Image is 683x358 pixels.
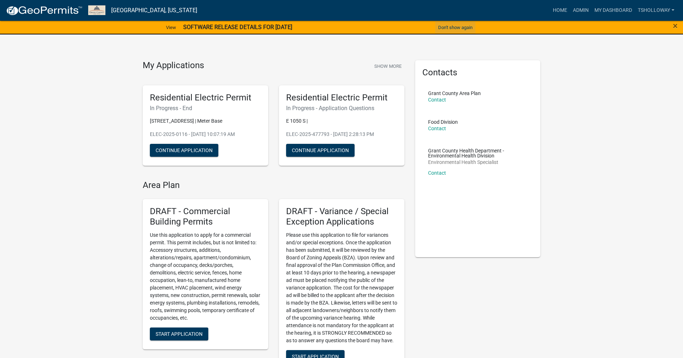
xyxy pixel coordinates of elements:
[435,22,475,33] button: Don't show again
[428,91,481,96] p: Grant County Area Plan
[428,97,446,103] a: Contact
[428,160,528,165] p: Environmental Health Specialist
[183,24,292,30] strong: SOFTWARE RELEASE DETAILS FOR [DATE]
[150,105,261,112] h6: In Progress - End
[550,4,570,17] a: Home
[150,231,261,322] p: Use this application to apply for a commercial permit. This permit includes, but is not limited t...
[428,126,446,131] a: Contact
[422,67,533,78] h5: Contacts
[286,144,355,157] button: Continue Application
[163,22,179,33] a: View
[592,4,635,17] a: My Dashboard
[428,170,446,176] a: Contact
[371,60,404,72] button: Show More
[570,4,592,17] a: Admin
[428,119,458,124] p: Food Division
[150,131,261,138] p: ELEC-2025-0116 - [DATE] 10:07:19 AM
[286,206,397,227] h5: DRAFT - Variance / Special Exception Applications
[143,180,404,190] h4: Area Plan
[150,93,261,103] h5: Residential Electric Permit
[286,93,397,103] h5: Residential Electric Permit
[286,131,397,138] p: ELEC-2025-477793 - [DATE] 2:28:13 PM
[150,206,261,227] h5: DRAFT - Commercial Building Permits
[673,22,678,30] button: Close
[286,105,397,112] h6: In Progress - Application Questions
[286,117,397,125] p: E 1050 S |
[150,328,208,340] button: Start Application
[635,4,677,17] a: tsholloway
[88,5,105,15] img: Grant County, Indiana
[428,148,528,158] p: Grant County Health Department - Environmental Health Division
[150,117,261,125] p: [STREET_ADDRESS] | Meter Base
[143,60,204,71] h4: My Applications
[150,144,218,157] button: Continue Application
[156,331,203,336] span: Start Application
[673,21,678,31] span: ×
[286,231,397,344] p: Please use this application to file for variances and/or special exceptions. Once the application...
[111,4,197,17] a: [GEOGRAPHIC_DATA], [US_STATE]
